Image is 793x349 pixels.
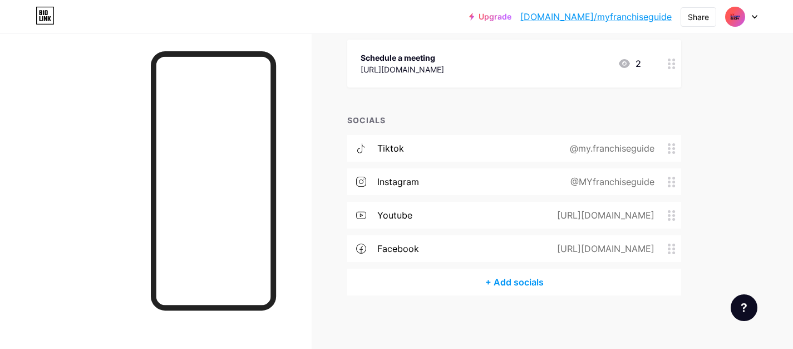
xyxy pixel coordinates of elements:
div: youtube [377,209,412,222]
div: SOCIALS [347,114,681,126]
div: tiktok [377,142,404,155]
div: @my.franchiseguide [552,142,668,155]
div: Schedule a meeting [361,52,444,64]
div: [URL][DOMAIN_NAME] [539,242,668,255]
a: Upgrade [469,12,511,21]
div: 2 [618,57,641,70]
div: instagram [377,175,419,188]
img: myfranchiseguide [725,6,746,27]
div: [URL][DOMAIN_NAME] [539,209,668,222]
div: + Add socials [347,269,681,295]
div: @MYfranchiseguide [553,175,668,188]
div: facebook [377,242,419,255]
div: [URL][DOMAIN_NAME] [361,64,444,75]
a: [DOMAIN_NAME]/myfranchiseguide [520,10,672,23]
div: Share [688,11,709,23]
